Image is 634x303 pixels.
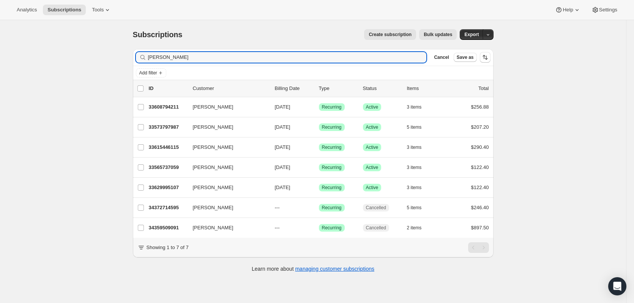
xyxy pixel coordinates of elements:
span: 3 items [407,164,422,170]
p: Total [478,85,489,92]
a: managing customer subscriptions [295,266,374,272]
span: $290.40 [471,144,489,150]
span: Active [366,124,379,130]
span: $246.40 [471,205,489,210]
span: Active [366,104,379,110]
button: 5 items [407,122,430,133]
button: [PERSON_NAME] [188,101,264,113]
span: Subscriptions [47,7,81,13]
button: Bulk updates [419,29,457,40]
span: [PERSON_NAME] [193,103,233,111]
p: ID [149,85,187,92]
button: Export [460,29,483,40]
button: [PERSON_NAME] [188,222,264,234]
span: Tools [92,7,104,13]
button: Subscriptions [43,5,86,15]
span: Help [563,7,573,13]
div: Open Intercom Messenger [608,277,626,295]
div: 33565737059[PERSON_NAME][DATE]SuccessRecurringSuccessActive3 items$122.40 [149,162,489,173]
button: Add filter [136,68,166,77]
span: Bulk updates [424,32,452,38]
button: [PERSON_NAME] [188,141,264,153]
span: 3 items [407,144,422,150]
div: Type [319,85,357,92]
span: Recurring [322,104,342,110]
span: Recurring [322,124,342,130]
button: Save as [454,53,477,62]
button: Cancel [431,53,452,62]
button: [PERSON_NAME] [188,202,264,214]
button: [PERSON_NAME] [188,121,264,133]
button: Sort the results [480,52,490,63]
span: Recurring [322,144,342,150]
span: Subscriptions [133,30,183,39]
span: Cancel [434,54,449,60]
span: 3 items [407,185,422,191]
button: 3 items [407,162,430,173]
span: [PERSON_NAME] [193,164,233,171]
p: Status [363,85,401,92]
span: Active [366,164,379,170]
span: Create subscription [369,32,412,38]
span: $897.50 [471,225,489,230]
p: Learn more about [252,265,374,273]
p: 34359509091 [149,224,187,232]
span: Save as [457,54,474,60]
span: $122.40 [471,164,489,170]
p: 33565737059 [149,164,187,171]
span: Recurring [322,205,342,211]
div: 34359509091[PERSON_NAME]---SuccessRecurringCancelled2 items$897.50 [149,223,489,233]
button: Create subscription [364,29,416,40]
p: 33608794211 [149,103,187,111]
span: Active [366,144,379,150]
span: $256.88 [471,104,489,110]
button: Analytics [12,5,41,15]
span: Recurring [322,225,342,231]
div: 34372714595[PERSON_NAME]---SuccessRecurringCancelled5 items$246.40 [149,202,489,213]
span: Analytics [17,7,37,13]
span: [DATE] [275,124,290,130]
span: [DATE] [275,185,290,190]
button: Help [550,5,585,15]
span: Cancelled [366,205,386,211]
span: --- [275,225,280,230]
button: Tools [87,5,116,15]
p: Showing 1 to 7 of 7 [147,244,189,251]
button: 3 items [407,142,430,153]
p: 33573797987 [149,123,187,131]
p: Customer [193,85,269,92]
div: 33615446115[PERSON_NAME][DATE]SuccessRecurringSuccessActive3 items$290.40 [149,142,489,153]
span: 5 items [407,124,422,130]
button: [PERSON_NAME] [188,181,264,194]
div: 33629995107[PERSON_NAME][DATE]SuccessRecurringSuccessActive3 items$122.40 [149,182,489,193]
span: [PERSON_NAME] [193,224,233,232]
span: --- [275,205,280,210]
span: $207.20 [471,124,489,130]
span: Add filter [139,70,157,76]
p: 33615446115 [149,144,187,151]
input: Filter subscribers [148,52,427,63]
span: [PERSON_NAME] [193,144,233,151]
span: 3 items [407,104,422,110]
span: Export [464,32,479,38]
button: 5 items [407,202,430,213]
p: 33629995107 [149,184,187,191]
span: [DATE] [275,104,290,110]
div: 33573797987[PERSON_NAME][DATE]SuccessRecurringSuccessActive5 items$207.20 [149,122,489,133]
span: 2 items [407,225,422,231]
span: [PERSON_NAME] [193,204,233,211]
div: IDCustomerBilling DateTypeStatusItemsTotal [149,85,489,92]
button: Settings [587,5,622,15]
span: $122.40 [471,185,489,190]
button: [PERSON_NAME] [188,161,264,174]
span: [PERSON_NAME] [193,184,233,191]
button: 2 items [407,223,430,233]
span: Active [366,185,379,191]
span: [PERSON_NAME] [193,123,233,131]
span: [DATE] [275,164,290,170]
p: Billing Date [275,85,313,92]
button: 3 items [407,102,430,112]
span: [DATE] [275,144,290,150]
span: Settings [599,7,617,13]
div: 33608794211[PERSON_NAME][DATE]SuccessRecurringSuccessActive3 items$256.88 [149,102,489,112]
